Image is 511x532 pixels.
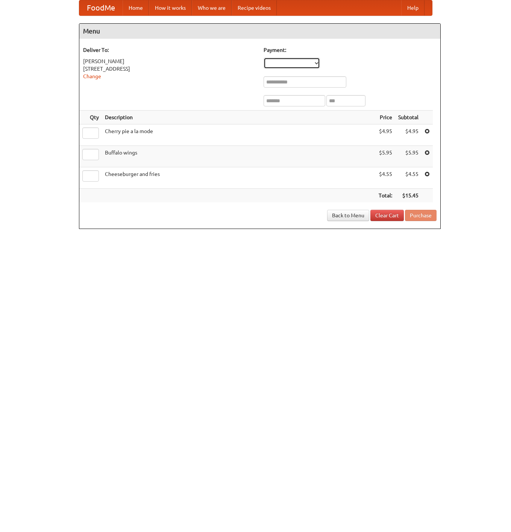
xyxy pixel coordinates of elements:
[192,0,232,15] a: Who we are
[376,124,395,146] td: $4.95
[370,210,404,221] a: Clear Cart
[83,65,256,73] div: [STREET_ADDRESS]
[376,146,395,167] td: $5.95
[401,0,425,15] a: Help
[264,46,437,54] h5: Payment:
[83,73,101,79] a: Change
[79,0,123,15] a: FoodMe
[83,46,256,54] h5: Deliver To:
[102,124,376,146] td: Cherry pie a la mode
[102,111,376,124] th: Description
[376,189,395,203] th: Total:
[149,0,192,15] a: How it works
[327,210,369,221] a: Back to Menu
[395,111,422,124] th: Subtotal
[395,189,422,203] th: $15.45
[79,24,440,39] h4: Menu
[405,210,437,221] button: Purchase
[376,167,395,189] td: $4.55
[83,58,256,65] div: [PERSON_NAME]
[395,146,422,167] td: $5.95
[123,0,149,15] a: Home
[395,167,422,189] td: $4.55
[376,111,395,124] th: Price
[102,167,376,189] td: Cheeseburger and fries
[395,124,422,146] td: $4.95
[79,111,102,124] th: Qty
[232,0,277,15] a: Recipe videos
[102,146,376,167] td: Buffalo wings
